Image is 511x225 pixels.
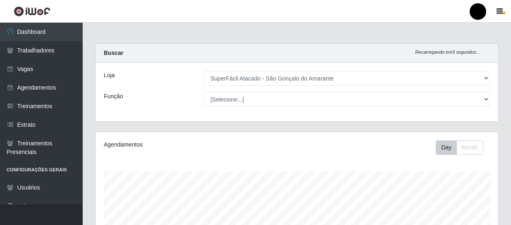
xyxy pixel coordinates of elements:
button: Month [456,140,483,155]
div: Agendamentos [104,140,258,149]
img: CoreUI Logo [14,6,50,17]
div: First group [436,140,483,155]
label: Loja [104,71,115,80]
strong: Buscar [104,50,123,56]
label: Função [104,92,123,101]
i: Recarregando em 3 segundos... [415,50,480,54]
div: Toolbar with button groups [436,140,490,155]
button: Day [436,140,457,155]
